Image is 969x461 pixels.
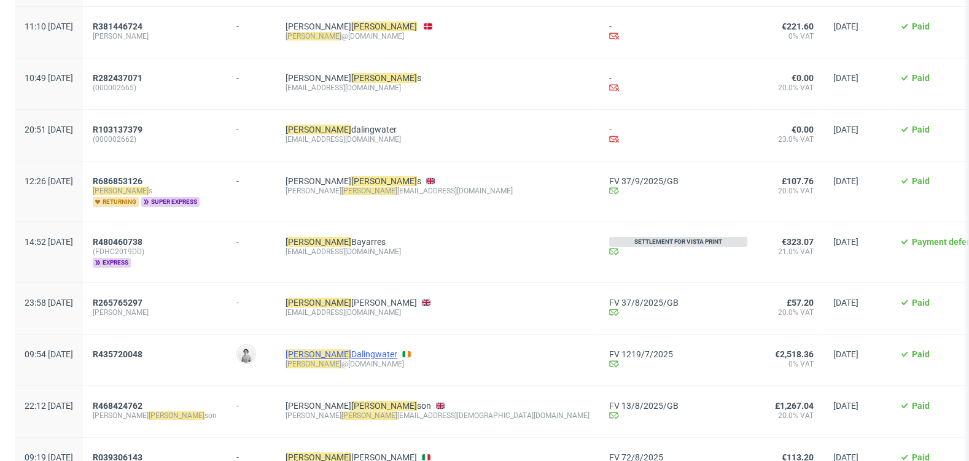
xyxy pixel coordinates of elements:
[93,134,217,144] span: (000002662)
[25,21,73,31] span: 11:10 [DATE]
[912,401,930,411] span: Paid
[286,349,397,359] a: [PERSON_NAME]Dalingwater
[286,31,590,41] div: @[DOMAIN_NAME]
[286,401,431,411] a: [PERSON_NAME][PERSON_NAME]son
[833,73,858,83] span: [DATE]
[93,349,142,359] span: R435720048
[769,308,814,317] span: 20.0% VAT
[286,32,341,41] mark: [PERSON_NAME]
[769,411,814,420] span: 20.0% VAT
[286,125,351,134] mark: [PERSON_NAME]
[609,125,750,146] div: -
[792,125,814,134] span: €0.00
[769,83,814,93] span: 20.0% VAT
[93,125,145,134] a: R103137379
[609,21,750,43] div: -
[93,73,145,83] a: R282437071
[341,411,397,420] mark: [PERSON_NAME]
[236,68,266,83] div: -
[93,31,217,41] span: [PERSON_NAME]
[351,21,417,31] mark: [PERSON_NAME]
[93,247,217,257] span: (FDHC2019DD)
[792,73,814,83] span: €0.00
[833,125,858,134] span: [DATE]
[351,73,417,83] mark: [PERSON_NAME]
[286,73,421,83] a: [PERSON_NAME][PERSON_NAME]s
[93,176,142,186] span: R686853126
[236,396,266,411] div: -
[286,83,590,93] div: [EMAIL_ADDRESS][DOMAIN_NAME]
[286,237,386,247] a: [PERSON_NAME]Bayarres
[782,21,814,31] span: €221.60
[93,125,142,134] span: R103137379
[912,298,930,308] span: Paid
[351,176,417,186] mark: [PERSON_NAME]
[93,21,145,31] a: R381446724
[286,411,590,420] div: [PERSON_NAME] [EMAIL_ADDRESS][DEMOGRAPHIC_DATA][DOMAIN_NAME]
[833,237,858,247] span: [DATE]
[286,308,590,317] div: [EMAIL_ADDRESS][DOMAIN_NAME]
[93,187,149,195] mark: [PERSON_NAME]
[286,186,590,196] div: [PERSON_NAME] [EMAIL_ADDRESS][DOMAIN_NAME]
[787,298,814,308] span: £57.20
[769,186,814,196] span: 20.0% VAT
[93,21,142,31] span: R381446724
[93,176,145,186] a: R686853126
[93,237,142,247] span: R480460738
[286,134,590,144] div: [EMAIL_ADDRESS][DOMAIN_NAME]
[236,17,266,31] div: -
[609,176,750,186] a: FV 37/9/2025/GB
[912,125,930,134] span: Paid
[833,349,858,359] span: [DATE]
[93,258,131,268] span: express
[912,21,930,31] span: Paid
[769,31,814,41] span: 0% VAT
[93,186,217,196] span: s
[93,83,217,93] span: (000002665)
[769,134,814,144] span: 23.0% VAT
[286,176,421,186] a: [PERSON_NAME][PERSON_NAME]s
[93,349,145,359] a: R435720048
[286,125,397,134] a: [PERSON_NAME]dalingwater
[25,298,73,308] span: 23:58 [DATE]
[141,197,200,207] span: super express
[93,401,142,411] span: R468424762
[238,346,255,363] img: Dudek Mariola
[93,298,145,308] a: R265765297
[775,401,814,411] span: £1,267.04
[775,349,814,359] span: €2,518.36
[93,411,217,420] span: [PERSON_NAME] son
[286,21,419,31] a: [PERSON_NAME][PERSON_NAME]
[25,349,73,359] span: 09:54 [DATE]
[912,73,930,83] span: Paid
[609,237,747,247] span: Settlement for Vista Print
[833,176,858,186] span: [DATE]
[286,359,590,369] div: @[DOMAIN_NAME]
[236,171,266,186] div: -
[833,401,858,411] span: [DATE]
[25,176,73,186] span: 12:26 [DATE]
[25,73,73,83] span: 10:49 [DATE]
[609,401,750,411] a: FV 13/8/2025/GB
[93,237,145,247] a: R480460738
[769,247,814,257] span: 21.0% VAT
[25,401,73,411] span: 22:12 [DATE]
[782,237,814,247] span: €323.07
[782,176,814,186] span: £107.76
[286,237,351,247] mark: [PERSON_NAME]
[286,360,341,368] mark: [PERSON_NAME]
[236,232,266,247] div: -
[93,298,142,308] span: R265765297
[912,349,930,359] span: Paid
[351,401,417,411] mark: [PERSON_NAME]
[149,411,204,420] mark: [PERSON_NAME]
[236,120,266,134] div: -
[609,349,750,359] a: FV 1219/7/2025
[93,73,142,83] span: R282437071
[25,237,73,247] span: 14:52 [DATE]
[609,73,750,95] div: -
[833,21,858,31] span: [DATE]
[286,298,417,308] a: [PERSON_NAME][PERSON_NAME]
[286,298,351,308] mark: [PERSON_NAME]
[25,125,73,134] span: 20:51 [DATE]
